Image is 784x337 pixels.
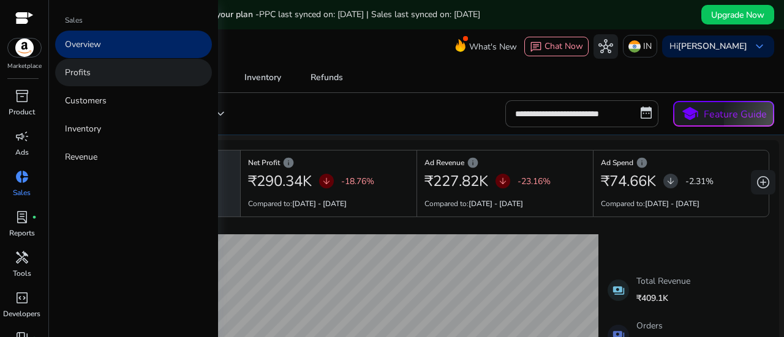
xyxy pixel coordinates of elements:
p: Product [9,106,35,117]
span: chat [530,41,542,53]
span: What's New [469,36,517,57]
p: Compared to: [248,198,347,209]
b: [PERSON_NAME] [678,40,747,52]
p: -2.31% [685,175,714,188]
p: Reports [9,228,35,239]
p: Sales [13,187,31,198]
p: Compared to: [601,198,699,209]
span: info [636,157,648,169]
span: campaign [15,129,29,144]
h5: Data syncs run less frequently on your plan - [81,10,480,20]
mat-icon: payments [608,280,629,301]
span: fiber_manual_record [32,215,37,220]
p: Revenue [65,150,97,163]
span: handyman [15,250,29,265]
p: -18.76% [341,175,374,188]
b: [DATE] - [DATE] [469,199,523,209]
span: PPC last synced on: [DATE] | Sales last synced on: [DATE] [259,9,480,20]
p: Overview [65,38,101,51]
h6: Net Profit [248,161,409,164]
span: arrow_downward [322,176,331,186]
span: expand_more [213,106,228,121]
img: in.svg [628,40,641,53]
span: info [467,157,479,169]
p: IN [643,35,652,57]
button: schoolFeature Guide [673,101,774,127]
p: Profits [65,66,91,79]
b: [DATE] - [DATE] [645,199,699,209]
p: Orders [636,319,663,332]
h6: Ad Revenue [424,161,586,164]
h2: ₹227.82K [424,172,488,190]
p: Customers [65,94,107,107]
span: lab_profile [15,210,29,224]
button: add_circle [751,170,775,194]
p: Hi [669,42,747,51]
h2: ₹74.66K [601,172,656,190]
h2: ₹290.34K [248,172,312,190]
div: Inventory [244,73,281,82]
p: Inventory [65,122,101,135]
button: chatChat Now [524,37,589,56]
p: Sales [65,15,83,26]
span: code_blocks [15,291,29,305]
p: -23.16% [518,175,551,188]
p: Marketplace [7,62,42,71]
span: inventory_2 [15,89,29,103]
span: Chat Now [545,40,583,52]
span: school [681,105,699,123]
span: donut_small [15,169,29,184]
span: keyboard_arrow_down [752,39,767,54]
span: arrow_downward [498,176,508,186]
b: [DATE] - [DATE] [292,199,347,209]
span: add_circle [756,175,771,190]
span: arrow_downward [666,176,676,186]
h6: Ad Spend [601,161,761,164]
p: ₹409.1K [636,292,690,305]
button: Upgrade Now [701,5,774,24]
div: Refunds [311,73,343,82]
p: Feature Guide [704,107,767,122]
span: Upgrade Now [711,9,764,21]
img: amazon.svg [8,39,41,57]
span: hub [598,39,613,54]
p: Total Revenue [636,275,690,287]
button: hub [594,34,618,59]
p: Compared to: [424,198,523,209]
span: info [282,157,295,169]
p: Developers [3,308,40,319]
p: Ads [15,147,29,158]
p: Tools [13,268,31,279]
